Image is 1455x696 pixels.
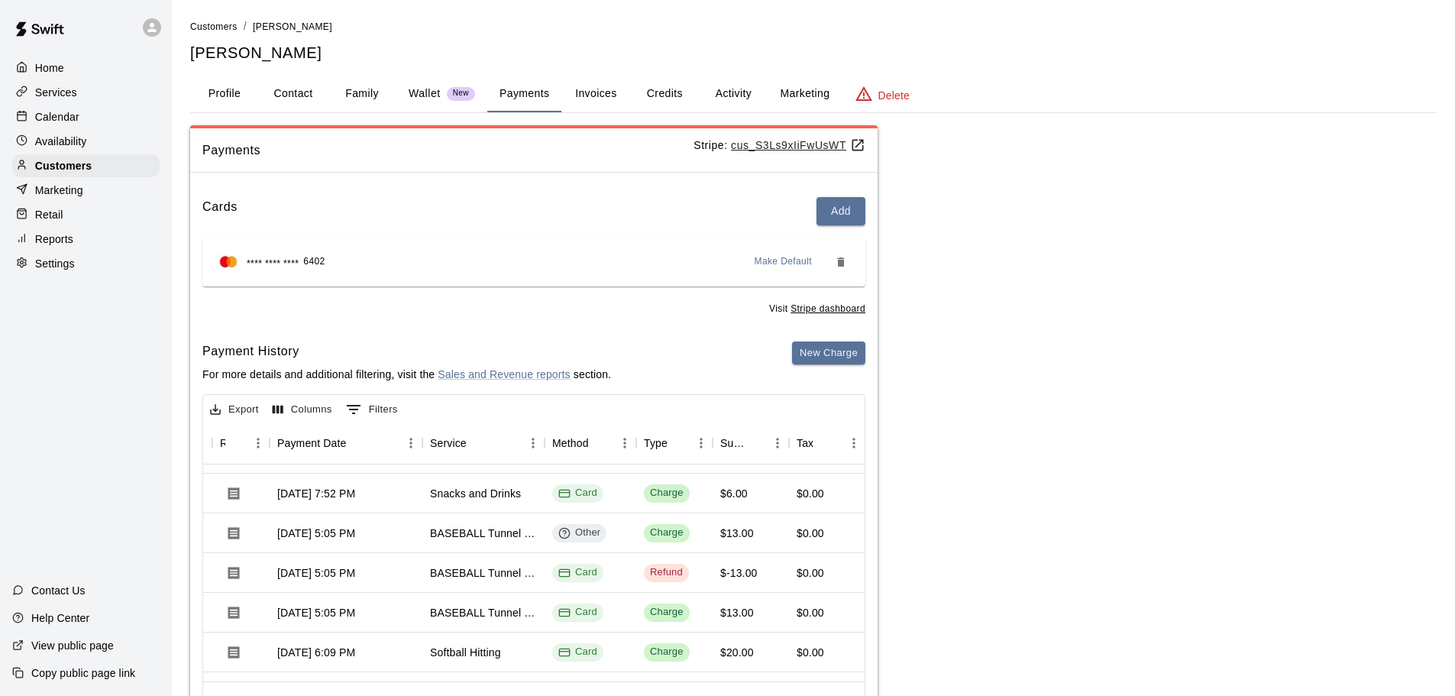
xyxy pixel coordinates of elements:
a: Reports [12,228,160,251]
span: Customers [190,21,238,32]
div: Aug 5, 2025, 6:09 PM [277,645,355,660]
button: Menu [399,432,422,455]
p: Settings [35,256,75,271]
div: $20.00 [720,645,754,660]
p: Copy public page link [31,665,135,681]
p: Customers [35,158,92,173]
button: Download Receipt [220,480,247,507]
p: View public page [31,638,114,653]
a: Calendar [12,105,160,128]
div: Card [558,645,597,659]
div: $6.00 [720,486,748,501]
p: Contact Us [31,583,86,598]
div: Card [558,486,597,500]
button: Sort [225,432,247,454]
button: Payments [487,76,561,112]
li: / [244,18,247,34]
div: Subtotal [713,422,789,465]
div: Refund [163,422,212,465]
button: New Charge [792,342,865,365]
p: Calendar [35,109,79,125]
div: Tax [797,422,813,465]
p: Wallet [409,86,441,102]
a: Availability [12,130,160,153]
div: Method [552,422,589,465]
p: Stripe: [694,138,865,154]
div: Tax [789,422,865,465]
button: Sort [813,432,835,454]
div: Aug 9, 2025, 5:05 PM [277,565,355,581]
button: Activity [699,76,768,112]
span: 6402 [303,254,325,270]
button: Menu [522,432,545,455]
div: Charge [650,526,684,540]
a: cus_S3Ls9xIiFwUsWT [731,139,865,151]
button: Menu [613,432,636,455]
div: Payment Date [270,422,422,465]
div: Card [558,605,597,620]
div: $0.00 [797,645,824,660]
a: Sales and Revenue reports [438,368,570,380]
p: Help Center [31,610,89,626]
a: Retail [12,203,160,226]
div: Charge [650,486,684,500]
button: Sort [745,432,766,454]
div: $13.00 [720,605,754,620]
div: $0.00 [797,526,824,541]
button: Select columns [269,398,336,422]
div: Aug 9, 2025, 5:05 PM [277,605,355,620]
span: Visit [769,302,865,317]
button: Download Receipt [220,559,247,587]
div: Charge [650,605,684,620]
button: Menu [247,432,270,455]
span: Make Default [755,254,813,270]
p: Home [35,60,64,76]
span: New [447,89,475,99]
p: Retail [35,207,63,222]
p: Marketing [35,183,83,198]
nav: breadcrumb [190,18,1437,35]
div: Other [558,526,600,540]
button: Marketing [768,76,842,112]
div: BASEBALL Tunnel Rental [430,526,537,541]
a: Services [12,81,160,104]
button: Sort [467,432,488,454]
a: You don't have the permission to visit the Stripe dashboard [791,303,865,314]
a: Home [12,57,160,79]
div: Method [545,422,636,465]
button: Remove [829,250,853,274]
a: Marketing [12,179,160,202]
div: Receipt [220,422,225,465]
h6: Cards [202,197,238,225]
button: Menu [766,432,789,455]
div: $13.00 [720,526,754,541]
button: Menu [842,432,865,455]
div: $0.00 [797,486,824,501]
button: Download Receipt [220,639,247,666]
u: Stripe dashboard [791,303,865,314]
div: Card [558,565,597,580]
h6: Payment History [202,342,611,361]
button: Export [206,398,263,422]
div: Subtotal [720,422,745,465]
a: Customers [12,154,160,177]
p: Delete [878,88,910,103]
div: $0.00 [797,605,824,620]
button: Download Receipt [220,520,247,547]
div: $-13.00 [720,565,758,581]
div: Receipt [212,422,270,465]
button: Credits [630,76,699,112]
button: Download Receipt [220,599,247,626]
div: Aug 9, 2025, 5:05 PM [277,526,355,541]
p: Services [35,85,77,100]
div: basic tabs example [190,76,1437,112]
button: Sort [668,432,689,454]
button: Sort [589,432,610,454]
div: Type [636,422,713,465]
div: Settings [12,252,160,275]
